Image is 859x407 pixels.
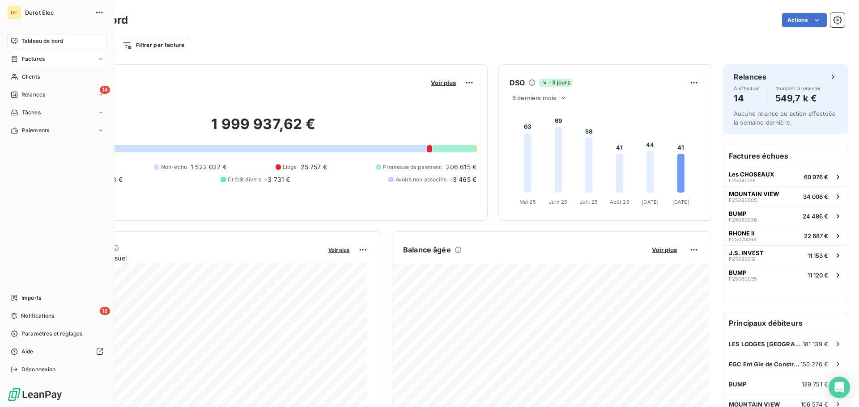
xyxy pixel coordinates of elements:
h6: DSO [510,77,525,88]
button: RHONE IIF2507006622 687 € [723,226,848,245]
span: Les CHOSEAUX [729,171,774,178]
tspan: Août 25 [610,199,629,205]
tspan: Juin 25 [549,199,567,205]
span: Chiffre d'affaires mensuel [51,253,322,263]
span: 181 139 € [803,340,828,348]
span: BUMP [729,381,747,388]
button: BUMPF2508003624 486 € [723,206,848,226]
span: BUMP [729,269,746,276]
span: Paiements [22,126,49,134]
button: Voir plus [428,79,459,87]
span: BUMP [729,210,746,217]
button: J.S. INVESTF2508001911 153 € [723,245,848,265]
span: Imports [21,294,41,302]
span: À effectuer [734,86,761,91]
span: F25080035 [729,276,757,281]
div: Open Intercom Messenger [829,377,850,398]
tspan: [DATE] [672,199,689,205]
span: Tableau de bord [21,37,63,45]
span: 206 615 € [446,163,476,172]
h4: 549,7 k € [775,91,821,105]
span: 6 derniers mois [512,94,556,101]
span: -3 465 € [450,175,476,184]
span: F25080019 [729,256,756,262]
span: Notifications [21,312,54,320]
a: Aide [7,344,107,359]
span: Aide [21,348,34,356]
span: -3 731 € [265,175,290,184]
h6: Factures échues [723,145,848,167]
span: RHONE II [729,230,755,237]
span: Voir plus [652,246,677,253]
span: LES LODGES [GEOGRAPHIC_DATA] [729,340,803,348]
span: MOUNTAIN VIEW [729,190,779,197]
h2: 1 999 937,62 € [51,115,476,142]
span: Paramètres et réglages [21,330,82,338]
span: Déconnexion [21,365,56,373]
span: F25080036 [729,217,757,222]
span: Clients [22,73,40,81]
button: MOUNTAIN VIEWF2508000534 006 € [723,186,848,206]
tspan: Mai 25 [519,199,536,205]
span: Tâches [22,109,41,117]
span: Factures [22,55,45,63]
span: Promesse de paiement [383,163,442,171]
h6: Principaux débiteurs [723,312,848,334]
span: EGC Ent Gle de Constructions [729,361,800,368]
span: Non-échu [161,163,187,171]
button: Voir plus [326,246,352,254]
button: Les CHOSEAUXF2504012660 976 € [723,167,848,186]
span: 150 276 € [800,361,828,368]
span: Voir plus [431,79,456,86]
img: Logo LeanPay [7,387,63,402]
button: Voir plus [649,246,680,254]
span: 11 153 € [808,252,828,259]
span: 60 976 € [804,173,828,180]
span: -3 jours [539,79,572,87]
button: Filtrer par facture [117,38,190,52]
span: F25080005 [729,197,757,203]
span: Relances [21,91,45,99]
span: 139 751 € [802,381,828,388]
tspan: [DATE] [642,199,659,205]
h6: Relances [734,71,766,82]
span: 22 687 € [804,232,828,239]
span: 11 120 € [808,272,828,279]
span: 24 486 € [803,213,828,220]
button: Actions [782,13,827,27]
span: F25040126 [729,178,756,183]
div: DE [7,5,21,20]
tspan: Juil. 25 [580,199,598,205]
span: 1 522 027 € [191,163,227,172]
span: Duret Elec [25,9,89,16]
h4: 14 [734,91,761,105]
span: Litige [283,163,297,171]
span: 25 757 € [301,163,327,172]
button: BUMPF2508003511 120 € [723,265,848,285]
span: Crédit divers [228,176,261,184]
span: Aucune relance ou action effectuée la semaine dernière. [734,110,836,126]
span: 34 006 € [803,193,828,200]
span: F25070066 [729,237,757,242]
span: 18 [100,307,110,315]
h6: Balance âgée [403,244,451,255]
span: Voir plus [328,247,349,253]
span: J.S. INVEST [729,249,764,256]
span: Avoirs non associés [395,176,447,184]
span: 14 [100,86,110,94]
span: Montant à relancer [775,86,821,91]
